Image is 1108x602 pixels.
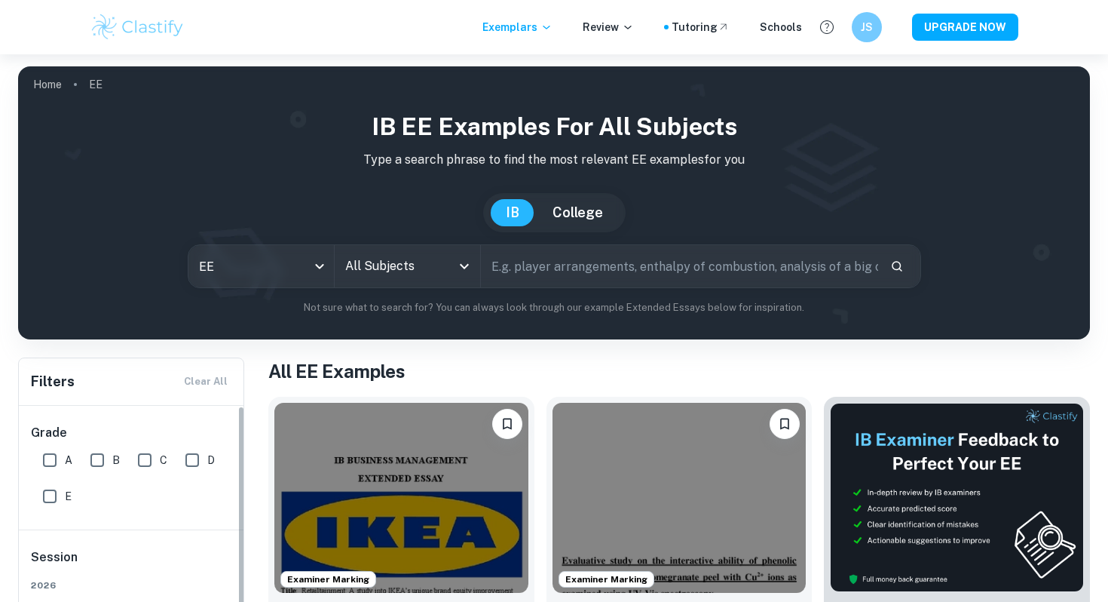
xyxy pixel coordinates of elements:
span: A [65,452,72,468]
img: Thumbnail [830,403,1084,592]
button: UPGRADE NOW [912,14,1018,41]
input: E.g. player arrangements, enthalpy of combustion, analysis of a big city... [481,245,878,287]
img: Chemistry EE example thumbnail: How do phenolic acid derivatives obtaine [552,403,807,593]
p: Exemplars [482,19,552,35]
h1: IB EE examples for all subjects [30,109,1078,145]
span: B [112,452,120,468]
div: EE [188,245,334,287]
h1: All EE Examples [268,358,1090,385]
a: Home [33,74,62,95]
a: Tutoring [672,19,730,35]
p: EE [89,76,103,93]
button: JS [852,12,882,42]
span: E [65,488,72,505]
h6: Session [31,548,233,579]
img: Clastify logo [90,12,185,42]
button: College [537,199,618,226]
a: Schools [760,19,802,35]
span: C [160,452,167,468]
p: Type a search phrase to find the most relevant EE examples for you [30,151,1078,169]
button: Bookmark [770,409,800,439]
span: Examiner Marking [281,573,375,586]
button: Search [884,253,910,279]
img: profile cover [18,66,1090,339]
button: Help and Feedback [814,14,840,40]
h6: JS [859,19,876,35]
p: Not sure what to search for? You can always look through our example Extended Essays below for in... [30,300,1078,315]
span: D [207,452,215,468]
h6: Filters [31,371,75,392]
button: IB [491,199,534,226]
span: Examiner Marking [559,573,653,586]
h6: Grade [31,424,233,442]
button: Open [454,256,475,277]
img: Business and Management EE example thumbnail: To what extent have IKEA's in-store reta [274,403,528,593]
button: Bookmark [492,409,522,439]
span: 2026 [31,579,233,592]
p: Review [583,19,634,35]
